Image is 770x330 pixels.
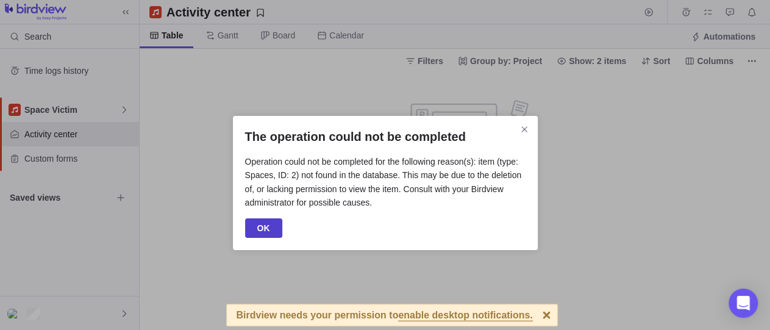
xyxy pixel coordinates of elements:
div: The operation could not be completed [233,116,538,251]
div: Open Intercom Messenger [729,289,758,318]
span: enable desktop notifications. [398,310,532,321]
p: Operation could not be completed for the following reason(s): item (type: Spaces, ID: 2) not foun... [245,155,526,216]
span: OK [257,221,270,235]
div: Birdview needs your permission to [236,304,532,326]
span: Close [516,121,533,138]
span: OK [245,218,282,238]
h2: The operation could not be completed [245,128,526,145]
